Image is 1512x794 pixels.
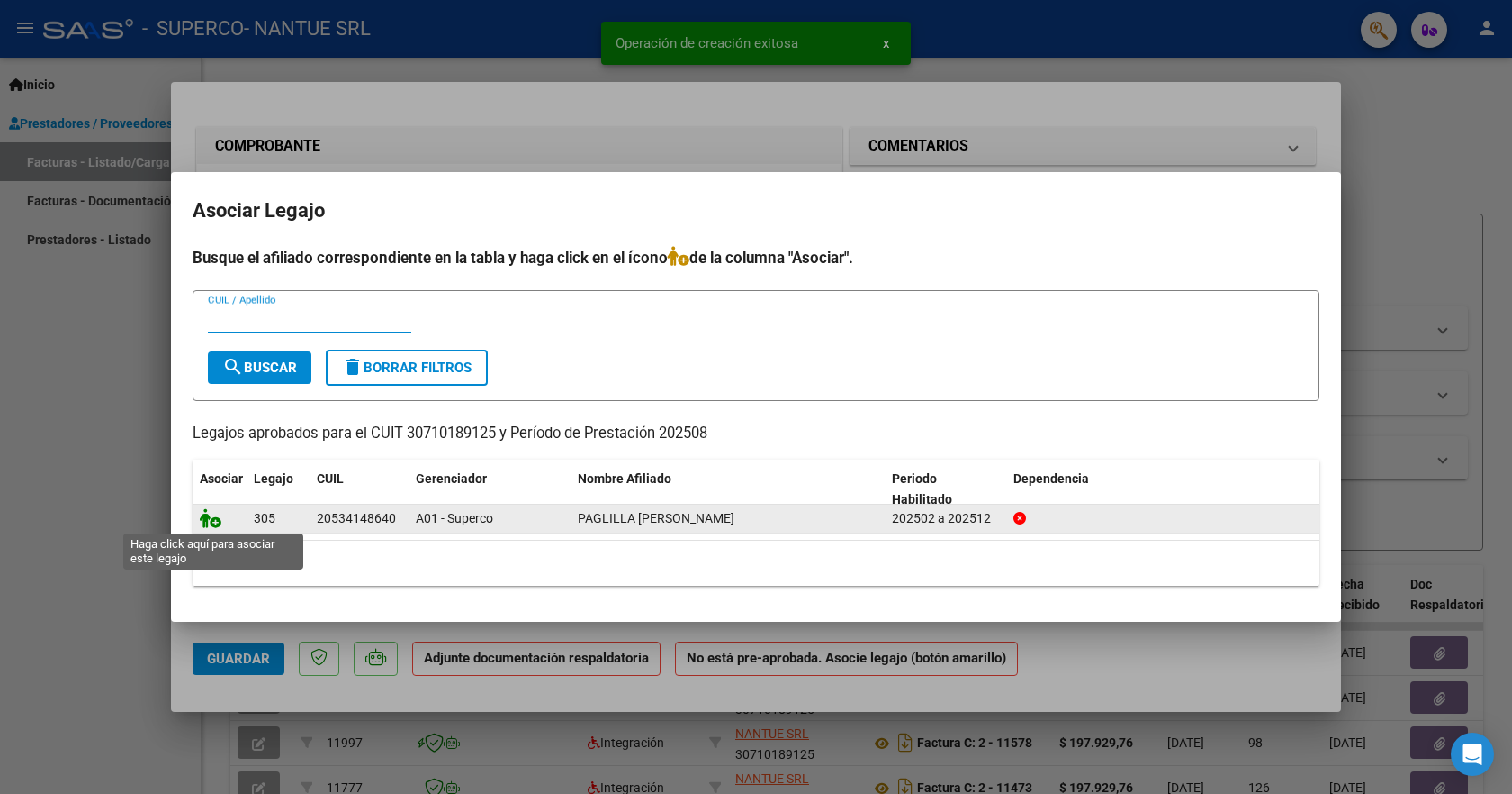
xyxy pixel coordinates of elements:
[193,460,247,519] datatable-header-cell: Asociar
[193,541,1319,586] div: 1 registros
[310,460,409,519] datatable-header-cell: CUIL
[578,511,734,525] span: PAGLILLA LEON
[193,246,1319,269] h4: Busque el afiliado correspondiente en la tabla y haga click en el ícono de la columna "Asociar".
[892,508,999,529] div: 202502 a 202512
[342,356,364,378] mat-icon: delete
[409,460,571,519] datatable-header-cell: Gerenciador
[254,511,275,525] span: 305
[1451,733,1494,776] div: Open Intercom Messenger
[326,350,488,386] button: Borrar Filtros
[885,460,1006,519] datatable-header-cell: Periodo Habilitado
[193,423,1319,445] p: Legajos aprobados para el CUIT 30710189125 y Período de Prestación 202508
[247,460,310,519] datatable-header-cell: Legajo
[317,508,396,529] div: 20534148640
[1006,460,1320,519] datatable-header-cell: Dependencia
[193,194,1319,228] h2: Asociar Legajo
[892,471,952,507] span: Periodo Habilitado
[222,356,244,378] mat-icon: search
[416,511,493,525] span: A01 - Superco
[208,351,311,384] button: Buscar
[254,471,293,486] span: Legajo
[317,471,344,486] span: CUIL
[571,460,885,519] datatable-header-cell: Nombre Afiliado
[222,360,297,376] span: Buscar
[342,360,472,376] span: Borrar Filtros
[1013,471,1089,486] span: Dependencia
[578,471,671,486] span: Nombre Afiliado
[200,471,243,486] span: Asociar
[416,471,487,486] span: Gerenciador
